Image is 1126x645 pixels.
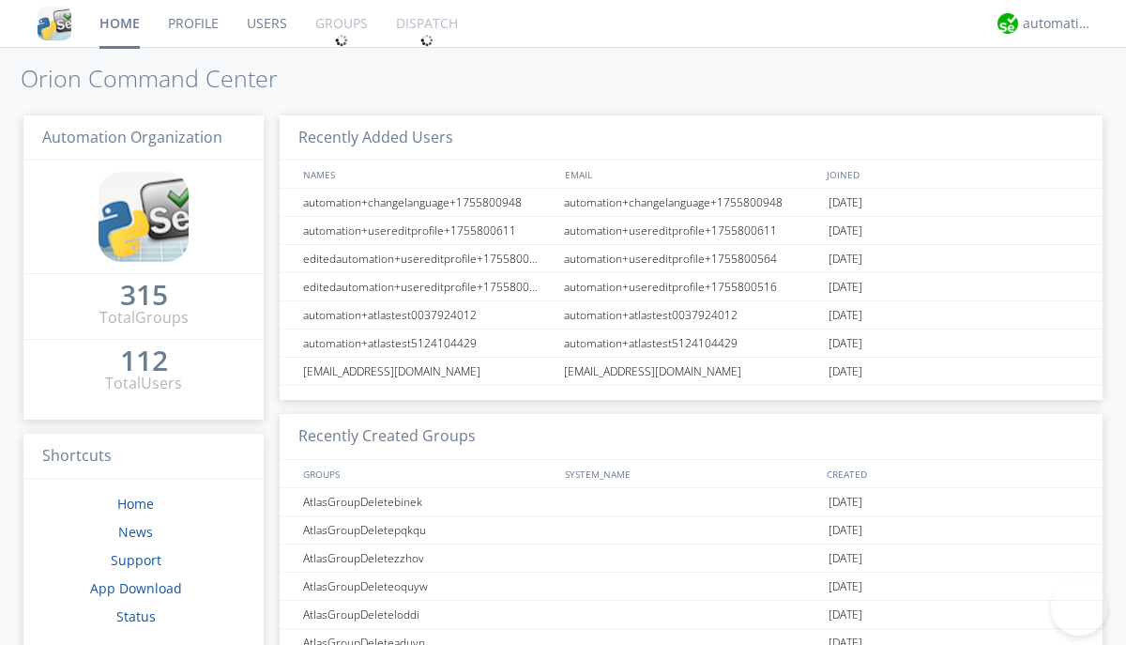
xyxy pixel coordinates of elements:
[280,115,1103,161] h3: Recently Added Users
[559,217,824,244] div: automation+usereditprofile+1755800611
[120,351,168,370] div: 112
[298,488,558,515] div: AtlasGroupDeletebinek
[829,545,862,573] span: [DATE]
[120,285,168,304] div: 315
[298,217,558,244] div: automation+usereditprofile+1755800611
[280,601,1103,629] a: AtlasGroupDeleteloddi[DATE]
[559,245,824,272] div: automation+usereditprofile+1755800564
[280,217,1103,245] a: automation+usereditprofile+1755800611automation+usereditprofile+1755800611[DATE]
[23,434,264,480] h3: Shortcuts
[298,330,558,357] div: automation+atlastest5124104429
[280,516,1103,545] a: AtlasGroupDeletepqkqu[DATE]
[829,301,862,330] span: [DATE]
[559,189,824,216] div: automation+changelanguage+1755800948
[829,245,862,273] span: [DATE]
[99,307,189,329] div: Total Groups
[829,217,862,245] span: [DATE]
[298,161,555,188] div: NAMES
[420,34,434,47] img: spin.svg
[559,301,824,329] div: automation+atlastest0037924012
[1023,14,1093,33] div: automation+atlas
[829,358,862,386] span: [DATE]
[298,245,558,272] div: editedautomation+usereditprofile+1755800564
[105,373,182,394] div: Total Users
[280,358,1103,386] a: [EMAIL_ADDRESS][DOMAIN_NAME][EMAIL_ADDRESS][DOMAIN_NAME][DATE]
[559,330,824,357] div: automation+atlastest5124104429
[298,516,558,544] div: AtlasGroupDeletepqkqu
[298,601,558,628] div: AtlasGroupDeleteloddi
[280,245,1103,273] a: editedautomation+usereditprofile+1755800564automation+usereditprofile+1755800564[DATE]
[90,579,182,597] a: App Download
[829,516,862,545] span: [DATE]
[298,273,558,300] div: editedautomation+usereditprofile+1755800516
[822,161,1085,188] div: JOINED
[118,523,153,541] a: News
[111,551,161,569] a: Support
[829,189,862,217] span: [DATE]
[298,358,558,385] div: [EMAIL_ADDRESS][DOMAIN_NAME]
[280,301,1103,330] a: automation+atlastest0037924012automation+atlastest0037924012[DATE]
[280,573,1103,601] a: AtlasGroupDeleteoquyw[DATE]
[280,273,1103,301] a: editedautomation+usereditprofile+1755800516automation+usereditprofile+1755800516[DATE]
[298,545,558,572] div: AtlasGroupDeletezzhov
[120,351,168,373] a: 112
[116,607,156,625] a: Status
[829,601,862,629] span: [DATE]
[120,285,168,307] a: 315
[280,189,1103,217] a: automation+changelanguage+1755800948automation+changelanguage+1755800948[DATE]
[829,273,862,301] span: [DATE]
[829,330,862,358] span: [DATE]
[829,488,862,516] span: [DATE]
[298,573,558,600] div: AtlasGroupDeleteoquyw
[559,273,824,300] div: automation+usereditprofile+1755800516
[280,488,1103,516] a: AtlasGroupDeletebinek[DATE]
[560,460,822,487] div: SYSTEM_NAME
[997,13,1018,34] img: d2d01cd9b4174d08988066c6d424eccd
[38,7,71,40] img: cddb5a64eb264b2086981ab96f4c1ba7
[280,545,1103,573] a: AtlasGroupDeletezzhov[DATE]
[117,495,154,513] a: Home
[822,460,1085,487] div: CREATED
[280,414,1103,460] h3: Recently Created Groups
[335,34,348,47] img: spin.svg
[298,460,555,487] div: GROUPS
[829,573,862,601] span: [DATE]
[99,172,189,262] img: cddb5a64eb264b2086981ab96f4c1ba7
[280,330,1103,358] a: automation+atlastest5124104429automation+atlastest5124104429[DATE]
[1051,579,1107,636] iframe: Toggle Customer Support
[559,358,824,385] div: [EMAIL_ADDRESS][DOMAIN_NAME]
[298,189,558,216] div: automation+changelanguage+1755800948
[42,127,222,147] span: Automation Organization
[298,301,558,329] div: automation+atlastest0037924012
[560,161,822,188] div: EMAIL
